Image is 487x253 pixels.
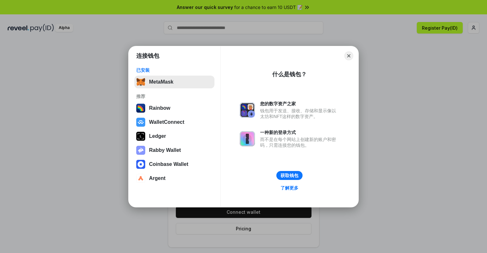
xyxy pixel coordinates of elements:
div: WalletConnect [149,119,184,125]
img: svg+xml,%3Csvg%20width%3D%2228%22%20height%3D%2228%22%20viewBox%3D%220%200%2028%2028%22%20fill%3D... [136,174,145,183]
div: Ledger [149,133,166,139]
div: 您的数字资产之家 [260,101,339,107]
div: Coinbase Wallet [149,161,188,167]
div: 一种新的登录方式 [260,130,339,135]
div: 已安装 [136,67,213,73]
div: MetaMask [149,79,173,85]
button: MetaMask [134,76,214,88]
div: 了解更多 [281,185,298,191]
a: 了解更多 [277,184,302,192]
button: Close [344,51,353,60]
img: svg+xml,%3Csvg%20fill%3D%22none%22%20height%3D%2233%22%20viewBox%3D%220%200%2035%2033%22%20width%... [136,78,145,86]
button: Argent [134,172,214,185]
button: WalletConnect [134,116,214,129]
button: Ledger [134,130,214,143]
div: 获取钱包 [281,173,298,178]
div: 钱包用于发送、接收、存储和显示像以太坊和NFT这样的数字资产。 [260,108,339,119]
button: Rainbow [134,102,214,115]
img: svg+xml,%3Csvg%20width%3D%2228%22%20height%3D%2228%22%20viewBox%3D%220%200%2028%2028%22%20fill%3D... [136,160,145,169]
button: Coinbase Wallet [134,158,214,171]
div: Rainbow [149,105,170,111]
img: svg+xml,%3Csvg%20xmlns%3D%22http%3A%2F%2Fwww.w3.org%2F2000%2Fsvg%22%20width%3D%2228%22%20height%3... [136,132,145,141]
img: svg+xml,%3Csvg%20xmlns%3D%22http%3A%2F%2Fwww.w3.org%2F2000%2Fsvg%22%20fill%3D%22none%22%20viewBox... [136,146,145,155]
div: 推荐 [136,93,213,99]
div: Rabby Wallet [149,147,181,153]
img: svg+xml,%3Csvg%20width%3D%22120%22%20height%3D%22120%22%20viewBox%3D%220%200%20120%20120%22%20fil... [136,104,145,113]
img: svg+xml,%3Csvg%20xmlns%3D%22http%3A%2F%2Fwww.w3.org%2F2000%2Fsvg%22%20fill%3D%22none%22%20viewBox... [240,102,255,118]
div: 而不是在每个网站上创建新的账户和密码，只需连接您的钱包。 [260,137,339,148]
button: 获取钱包 [276,171,303,180]
img: svg+xml,%3Csvg%20xmlns%3D%22http%3A%2F%2Fwww.w3.org%2F2000%2Fsvg%22%20fill%3D%22none%22%20viewBox... [240,131,255,146]
button: Rabby Wallet [134,144,214,157]
img: svg+xml,%3Csvg%20width%3D%2228%22%20height%3D%2228%22%20viewBox%3D%220%200%2028%2028%22%20fill%3D... [136,118,145,127]
h1: 连接钱包 [136,52,159,60]
div: 什么是钱包？ [272,71,307,78]
div: Argent [149,175,166,181]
